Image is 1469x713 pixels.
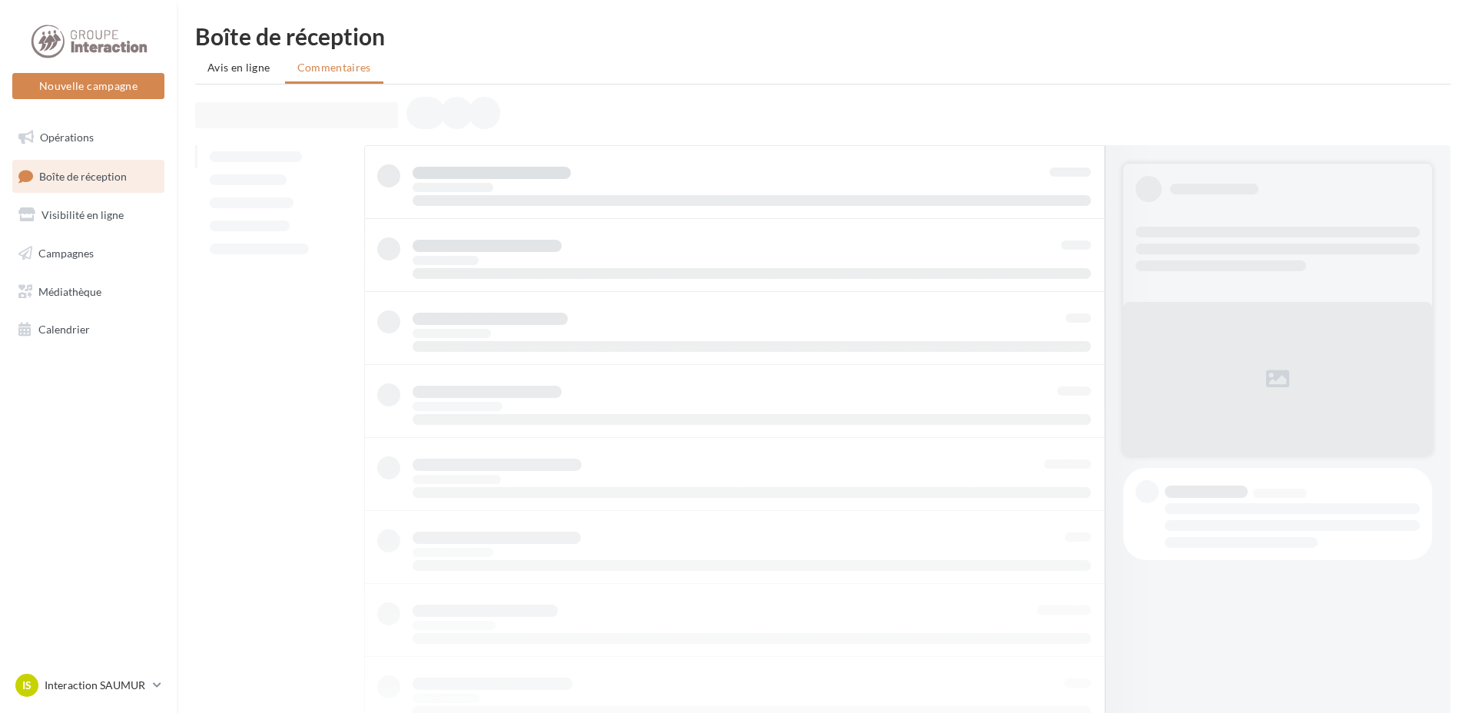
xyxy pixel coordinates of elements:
[22,678,32,693] span: IS
[207,61,270,74] span: Avis en ligne
[9,276,167,308] a: Médiathèque
[45,678,147,693] p: Interaction SAUMUR
[41,208,124,221] span: Visibilité en ligne
[9,199,167,231] a: Visibilité en ligne
[9,160,167,193] a: Boîte de réception
[40,131,94,144] span: Opérations
[12,671,164,700] a: IS Interaction SAUMUR
[39,169,127,182] span: Boîte de réception
[12,73,164,99] button: Nouvelle campagne
[9,121,167,154] a: Opérations
[38,323,90,336] span: Calendrier
[9,313,167,346] a: Calendrier
[195,25,1451,48] div: Boîte de réception
[9,237,167,270] a: Campagnes
[38,284,101,297] span: Médiathèque
[38,247,94,260] span: Campagnes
